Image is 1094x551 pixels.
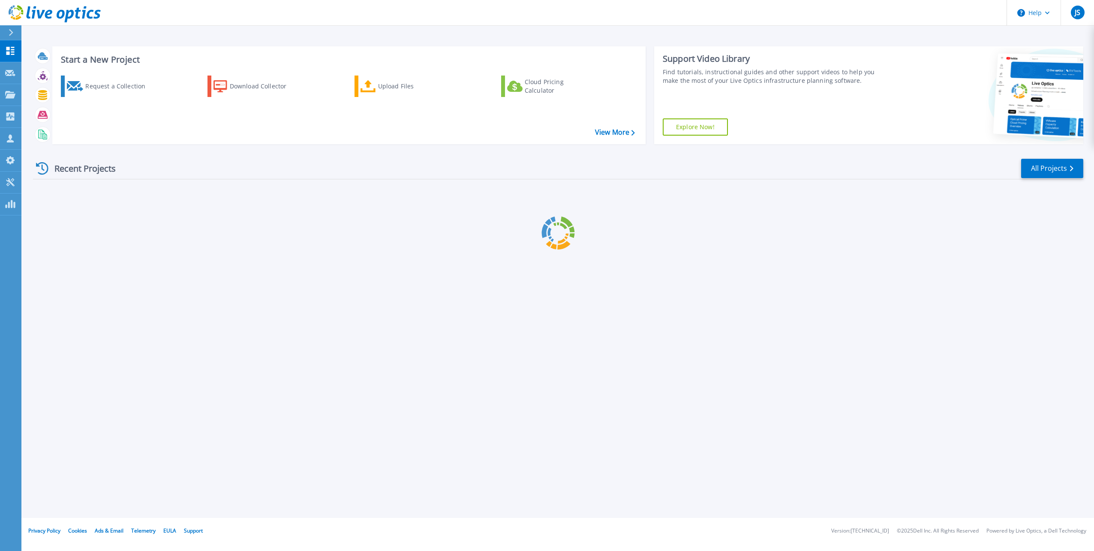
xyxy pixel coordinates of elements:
h3: Start a New Project [61,55,634,64]
span: JS [1075,9,1080,16]
div: Download Collector [230,78,298,95]
a: EULA [163,527,176,534]
a: Cloud Pricing Calculator [501,76,597,97]
a: Telemetry [131,527,156,534]
li: © 2025 Dell Inc. All Rights Reserved [897,528,979,534]
a: Privacy Policy [28,527,60,534]
a: Explore Now! [663,118,728,136]
li: Version: [TECHNICAL_ID] [831,528,889,534]
div: Find tutorials, instructional guides and other support videos to help you make the most of your L... [663,68,884,85]
div: Upload Files [378,78,447,95]
div: Request a Collection [85,78,154,95]
a: Upload Files [355,76,450,97]
a: Download Collector [207,76,303,97]
li: Powered by Live Optics, a Dell Technology [986,528,1086,534]
a: Ads & Email [95,527,123,534]
a: View More [595,128,635,136]
a: Request a Collection [61,76,156,97]
div: Cloud Pricing Calculator [525,78,593,95]
a: Cookies [68,527,87,534]
a: Support [184,527,203,534]
div: Recent Projects [33,158,127,179]
a: All Projects [1021,159,1083,178]
div: Support Video Library [663,53,884,64]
